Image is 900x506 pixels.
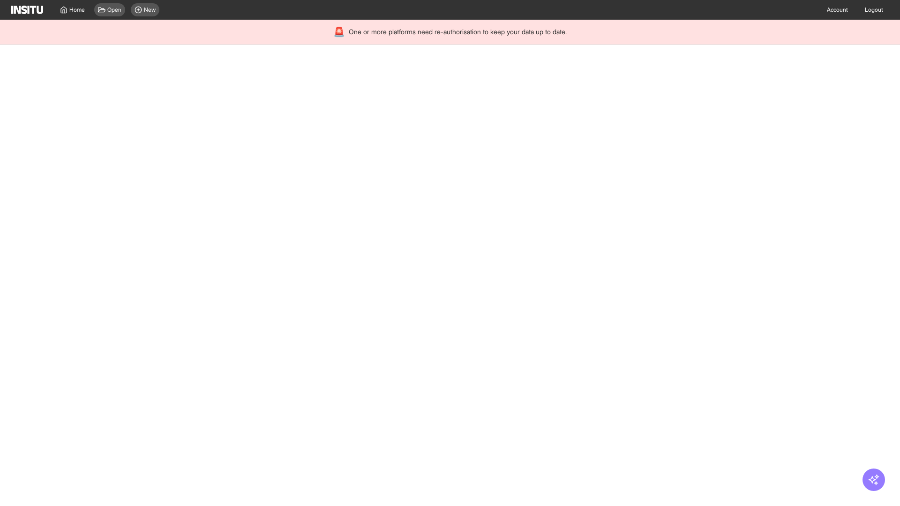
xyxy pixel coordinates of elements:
[333,25,345,38] div: 🚨
[144,6,156,14] span: New
[69,6,85,14] span: Home
[107,6,121,14] span: Open
[11,6,43,14] img: Logo
[349,27,567,37] span: One or more platforms need re-authorisation to keep your data up to date.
